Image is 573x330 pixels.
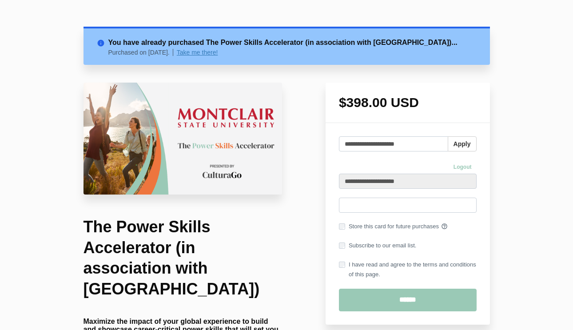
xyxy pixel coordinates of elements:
[339,222,477,231] label: Store this card for future purchases
[339,243,345,249] input: Subscribe to our email list.
[448,136,477,151] button: Apply
[97,37,108,45] i: info
[339,223,345,230] input: Store this card for future purchases
[344,198,472,214] iframe: Secure card payment input frame
[108,49,174,56] p: Purchased on [DATE].
[339,262,345,268] input: I have read and agree to the terms and conditions of this page.
[108,37,477,48] h2: You have already purchased The Power Skills Accelerator (in association with [GEOGRAPHIC_DATA])...
[84,83,283,195] img: 22c75da-26a4-67b4-fa6d-d7146dedb322_Montclair.png
[339,241,416,250] label: Subscribe to our email list.
[84,217,283,300] h1: The Power Skills Accelerator (in association with [GEOGRAPHIC_DATA])
[339,260,477,279] label: I have read and agree to the terms and conditions of this page.
[339,96,477,109] h1: $398.00 USD
[177,49,218,56] a: Take me there!
[449,160,477,174] a: Logout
